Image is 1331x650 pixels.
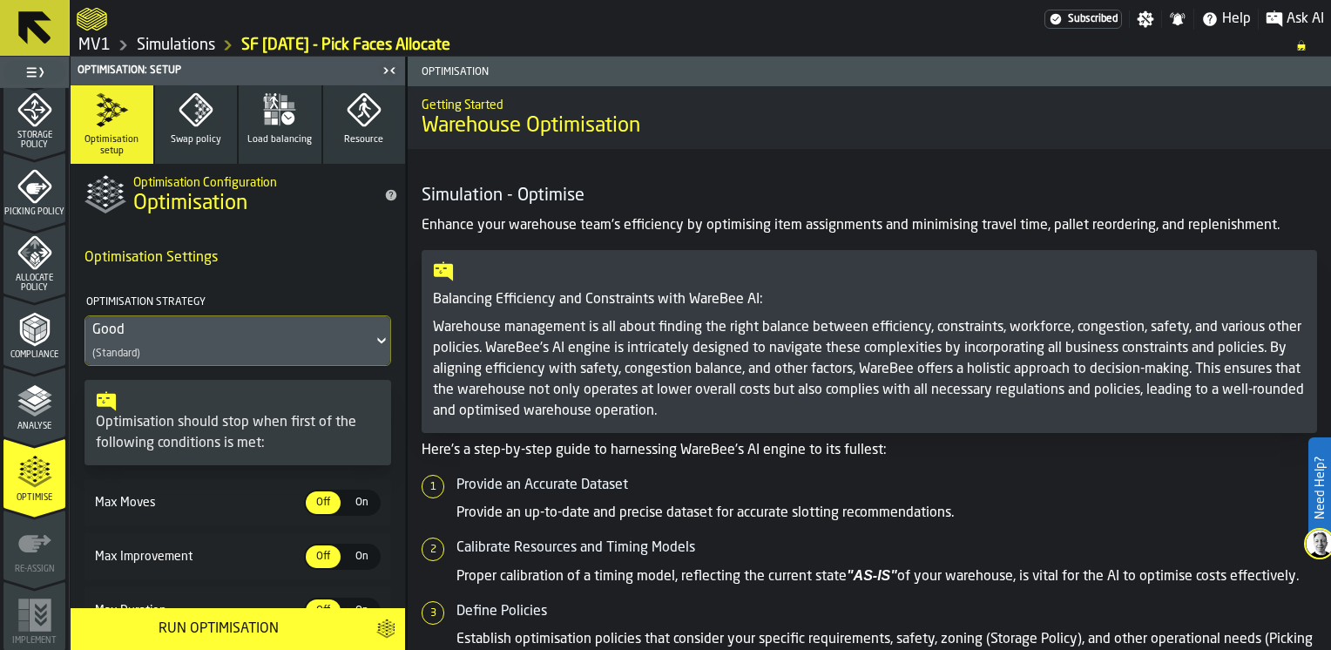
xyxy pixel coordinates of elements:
div: Optimisation should stop when first of the following conditions is met: [96,412,380,454]
label: button-switch-multi-Off [304,598,342,624]
label: button-switch-multi-On [342,490,381,516]
span: Resource [344,134,383,146]
li: menu Picking Policy [3,152,65,222]
a: logo-header [77,3,107,35]
h2: Sub Title [133,173,370,190]
span: Re-assign [3,565,65,574]
h2: Sub Title [422,95,1317,112]
div: title-Optimisation [71,164,405,227]
span: Implement [3,636,65,646]
a: link-to-/wh/i/3ccf57d1-1e0c-4a81-a3bb-c2011c5f0d50/settings/billing [1044,10,1122,29]
div: Menu Subscription [1044,10,1122,29]
li: menu Compliance [3,295,65,365]
span: Subscribed [1068,13,1118,25]
div: thumb [344,545,379,568]
span: Off [309,603,337,619]
label: button-toggle-Toggle Full Menu [3,60,65,85]
h5: Calibrate Resources and Timing Models [456,538,1317,559]
span: Off [309,549,337,565]
span: Ask AI [1287,9,1324,30]
li: menu Allocate Policy [3,224,65,294]
div: thumb [344,491,379,514]
span: Load balancing [247,134,312,146]
div: (Standard) [92,348,140,360]
span: Max Improvement [91,550,304,564]
label: button-toggle-Settings [1130,10,1161,28]
span: Max Duration [91,604,304,618]
p: Warehouse management is all about finding the right balance between efficiency, constraints, work... [433,317,1306,422]
span: Warehouse Optimisation [422,112,640,140]
span: On [348,495,375,511]
div: Run Optimisation [81,619,355,640]
p: Balancing Efficiency and Constraints with WareBee AI: [433,289,1306,310]
label: button-switch-multi-Off [304,490,342,516]
div: thumb [306,599,341,622]
span: Optimisation [415,66,873,78]
nav: Breadcrumb [77,35,1324,56]
label: button-switch-multi-On [342,544,381,570]
h4: Optimisation Strategy [84,289,388,315]
span: Swap policy [171,134,221,146]
span: Optimise [3,493,65,503]
span: Storage Policy [3,131,65,150]
button: button-Run Optimisation [71,608,366,650]
label: button-toggle-Notifications [1162,10,1193,28]
a: link-to-/wh/i/3ccf57d1-1e0c-4a81-a3bb-c2011c5f0d50/simulations/bf352148-c3f6-4ed4-abe1-23091ea896b7 [241,36,450,55]
div: thumb [306,491,341,514]
span: Off [309,495,337,511]
li: menu Analyse [3,367,65,437]
li: menu Storage Policy [3,81,65,151]
div: title-Warehouse Optimisation [408,86,1331,149]
span: Analyse [3,422,65,431]
span: Help [1222,9,1251,30]
p: Here's a step-by-step guide to harnessing WareBee's AI engine to its fullest: [422,440,1317,461]
h5: Provide an Accurate Dataset [456,475,1317,496]
li: menu Re-assign [3,510,65,579]
h4: Optimisation Settings [84,240,391,275]
span: Compliance [3,350,65,360]
label: Need Help? [1310,439,1329,537]
label: button-toggle-Close me [377,60,402,81]
h5: Define Policies [456,601,1317,622]
span: Optimisation [133,190,247,218]
label: button-switch-multi-Off [304,544,342,570]
span: Optimisation: Setup [78,64,181,77]
p: Provide an up-to-date and precise dataset for accurate slotting recommendations. [456,503,1317,524]
span: Allocate Policy [3,274,65,293]
h4: Simulation - Optimise [422,184,1317,208]
label: button-toggle-Help [1194,9,1258,30]
li: menu Optimise [3,438,65,508]
div: DropdownMenuValue-5 [92,320,366,341]
em: "AS-IS" [847,568,897,583]
span: On [348,603,375,619]
span: Picking Policy [3,207,65,217]
span: Max Moves [91,496,304,510]
p: Proper calibration of a timing model, reflecting the current state of your warehouse, is vital fo... [456,565,1317,587]
div: thumb [344,599,379,622]
label: button-toggle-Ask AI [1259,9,1331,30]
label: button-switch-multi-On [342,598,381,624]
a: link-to-/wh/i/3ccf57d1-1e0c-4a81-a3bb-c2011c5f0d50 [137,36,215,55]
a: link-to-/wh/i/3ccf57d1-1e0c-4a81-a3bb-c2011c5f0d50 [78,36,111,55]
p: Enhance your warehouse team's efficiency by optimising item assignments and minimising travel tim... [422,215,1317,236]
div: thumb [306,545,341,568]
div: DropdownMenuValue-5(Standard) [84,315,391,366]
button: button- [366,608,405,650]
span: On [348,549,375,565]
span: Optimisation setup [78,134,146,157]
